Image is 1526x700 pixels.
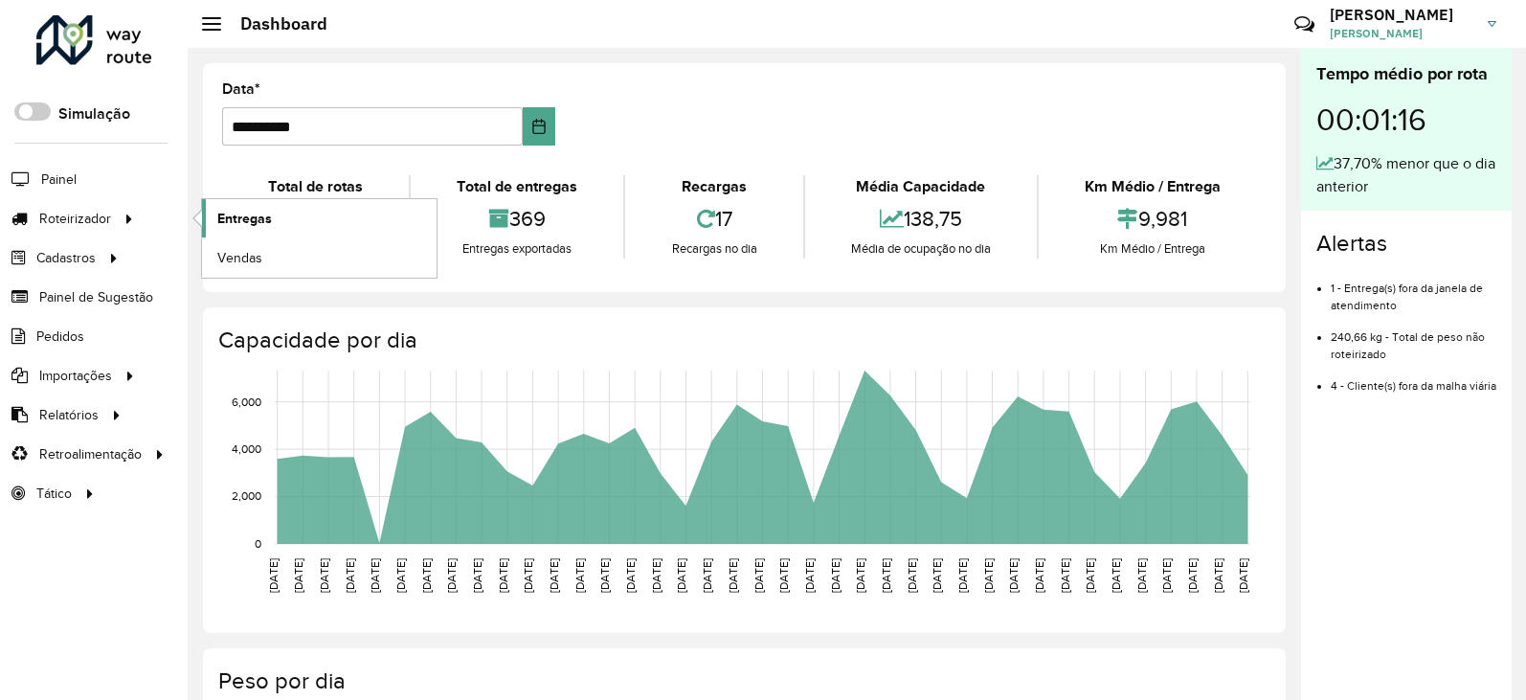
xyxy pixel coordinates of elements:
[36,484,72,504] span: Tático
[420,558,433,593] text: [DATE]
[415,239,618,259] div: Entregas exportadas
[292,558,304,593] text: [DATE]
[810,239,1032,259] div: Média de ocupação no dia
[829,558,842,593] text: [DATE]
[415,198,618,239] div: 369
[1284,4,1325,45] a: Contato Rápido
[523,107,555,146] button: Choose Date
[394,558,407,593] text: [DATE]
[1330,25,1473,42] span: [PERSON_NAME]
[318,558,330,593] text: [DATE]
[573,558,586,593] text: [DATE]
[1237,558,1249,593] text: [DATE]
[232,442,261,455] text: 4,000
[1331,314,1496,363] li: 240,66 kg - Total de peso não roteirizado
[415,175,618,198] div: Total de entregas
[1084,558,1096,593] text: [DATE]
[854,558,866,593] text: [DATE]
[255,537,261,550] text: 0
[344,558,356,593] text: [DATE]
[1331,363,1496,395] li: 4 - Cliente(s) fora da malha viária
[471,558,483,593] text: [DATE]
[803,558,816,593] text: [DATE]
[1331,265,1496,314] li: 1 - Entrega(s) fora da janela de atendimento
[630,198,797,239] div: 17
[548,558,560,593] text: [DATE]
[522,558,534,593] text: [DATE]
[232,395,261,408] text: 6,000
[1044,175,1262,198] div: Km Médio / Entrega
[1007,558,1020,593] text: [DATE]
[956,558,969,593] text: [DATE]
[1316,152,1496,198] div: 37,70% menor que o dia anterior
[630,239,797,259] div: Recargas no dia
[39,209,111,229] span: Roteirizador
[810,175,1032,198] div: Média Capacidade
[39,287,153,307] span: Painel de Sugestão
[982,558,995,593] text: [DATE]
[777,558,790,593] text: [DATE]
[675,558,687,593] text: [DATE]
[369,558,381,593] text: [DATE]
[1135,558,1148,593] text: [DATE]
[630,175,797,198] div: Recargas
[39,444,142,464] span: Retroalimentação
[36,248,96,268] span: Cadastros
[1186,558,1199,593] text: [DATE]
[1212,558,1224,593] text: [DATE]
[931,558,943,593] text: [DATE]
[1044,198,1262,239] div: 9,981
[232,490,261,503] text: 2,000
[810,198,1032,239] div: 138,75
[1160,558,1173,593] text: [DATE]
[39,405,99,425] span: Relatórios
[58,102,130,125] label: Simulação
[598,558,611,593] text: [DATE]
[227,175,404,198] div: Total de rotas
[222,78,260,101] label: Data
[202,238,437,277] a: Vendas
[701,558,713,593] text: [DATE]
[906,558,918,593] text: [DATE]
[1316,230,1496,258] h4: Alertas
[497,558,509,593] text: [DATE]
[1033,558,1045,593] text: [DATE]
[445,558,458,593] text: [DATE]
[650,558,662,593] text: [DATE]
[752,558,765,593] text: [DATE]
[1316,61,1496,87] div: Tempo médio por rota
[624,558,637,593] text: [DATE]
[1110,558,1122,593] text: [DATE]
[880,558,892,593] text: [DATE]
[217,248,262,268] span: Vendas
[41,169,77,190] span: Painel
[217,209,272,229] span: Entregas
[221,13,327,34] h2: Dashboard
[202,199,437,237] a: Entregas
[1044,239,1262,259] div: Km Médio / Entrega
[1316,87,1496,152] div: 00:01:16
[1059,558,1071,593] text: [DATE]
[727,558,739,593] text: [DATE]
[39,366,112,386] span: Importações
[1330,6,1473,24] h3: [PERSON_NAME]
[36,327,84,347] span: Pedidos
[218,667,1267,695] h4: Peso por dia
[267,558,280,593] text: [DATE]
[218,327,1267,354] h4: Capacidade por dia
